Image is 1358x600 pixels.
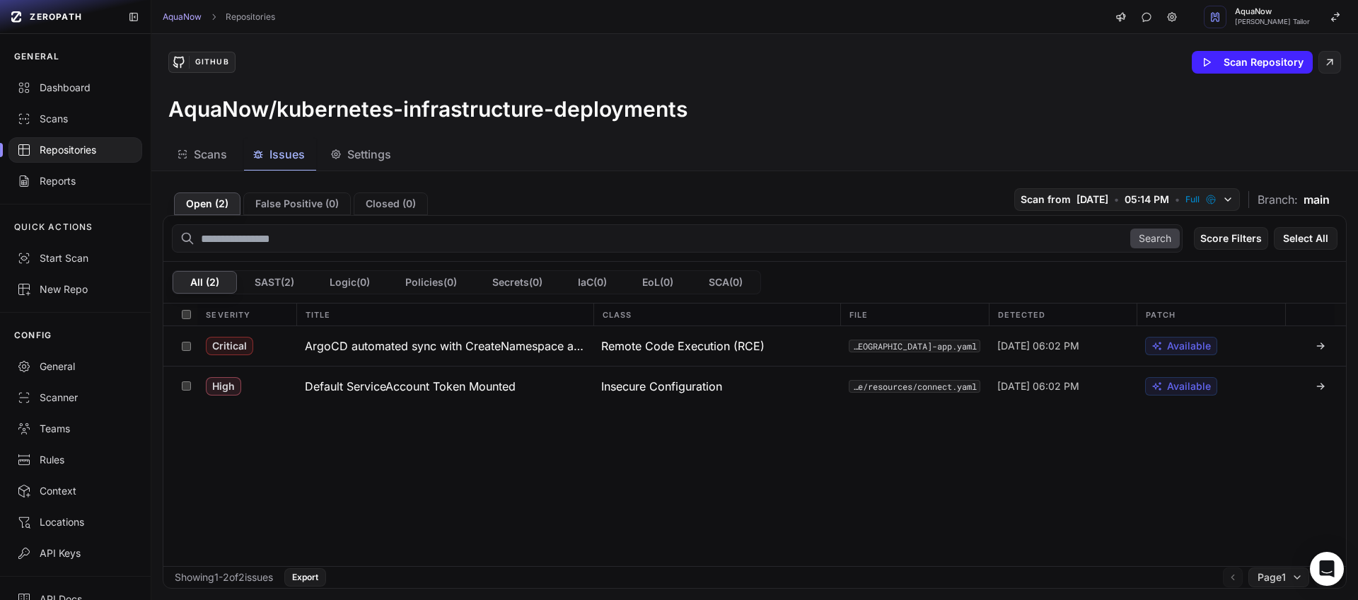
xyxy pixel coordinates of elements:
[17,359,134,374] div: General
[1304,191,1330,208] span: main
[197,304,296,325] div: Severity
[560,271,625,294] button: IaC(0)
[296,367,593,405] button: Default ServiceAccount Token Mounted
[189,56,234,69] div: GitHub
[1258,191,1298,208] span: Branch:
[17,546,134,560] div: API Keys
[997,379,1079,393] span: [DATE] 06:02 PM
[1137,304,1285,325] div: Patch
[14,221,93,233] p: QUICK ACTIONS
[243,192,351,215] button: False Positive (0)
[17,484,134,498] div: Context
[194,146,227,163] span: Scans
[14,330,52,341] p: CONFIG
[296,326,593,366] button: ArgoCD automated sync with CreateNamespace allows cluster takeover
[989,304,1137,325] div: Detected
[1185,194,1200,205] span: Full
[17,391,134,405] div: Scanner
[1076,192,1108,207] span: [DATE]
[173,271,237,294] button: All (2)
[168,96,687,122] h3: AquaNow/kubernetes-infrastructure-deployments
[1274,227,1337,250] button: Select All
[209,12,219,22] svg: chevron right,
[17,143,134,157] div: Repositories
[1235,8,1310,16] span: AquaNow
[625,271,691,294] button: EoL(0)
[17,422,134,436] div: Teams
[14,51,59,62] p: GENERAL
[17,282,134,296] div: New Repo
[1125,192,1169,207] span: 05:14 PM
[601,337,765,354] span: Remote Code Execution (RCE)
[237,271,312,294] button: SAST(2)
[17,174,134,188] div: Reports
[6,6,117,28] a: ZEROPATH
[17,81,134,95] div: Dashboard
[354,192,428,215] button: Closed (0)
[206,377,241,396] span: High
[1310,552,1344,586] div: Open Intercom Messenger
[475,271,560,294] button: Secrets(0)
[1258,570,1286,584] span: Page 1
[17,112,134,126] div: Scans
[30,11,82,23] span: ZEROPATH
[1167,379,1211,393] span: Available
[284,568,326,587] button: Export
[305,378,516,395] h3: Default ServiceAccount Token Mounted
[1114,192,1119,207] span: •
[312,271,388,294] button: Logic(0)
[1248,567,1309,587] button: Page1
[206,337,253,355] span: Critical
[849,380,980,393] button: apps/confluent/base/resources/connect.yaml
[997,339,1079,353] span: [DATE] 06:02 PM
[17,251,134,265] div: Start Scan
[601,378,722,395] span: Insecure Configuration
[305,337,585,354] h3: ArgoCD automated sync with CreateNamespace allows cluster takeover
[849,340,980,352] button: argocd-apps-manifests/dev/[GEOGRAPHIC_DATA]/confluent-dev-[GEOGRAPHIC_DATA]-app.yaml
[1175,192,1180,207] span: •
[296,304,593,325] div: Title
[691,271,760,294] button: SCA(0)
[174,192,240,215] button: Open (2)
[1130,229,1180,248] button: Search
[840,304,989,325] div: File
[226,11,275,23] a: Repositories
[269,146,305,163] span: Issues
[17,453,134,467] div: Rules
[593,304,840,325] div: Class
[1235,18,1310,25] span: [PERSON_NAME] Tailor
[1167,339,1211,353] span: Available
[388,271,475,294] button: Policies(0)
[163,366,1346,405] div: High Default ServiceAccount Token Mounted Insecure Configuration apps/confluent/base/resources/co...
[1021,192,1071,207] span: Scan from
[1194,227,1268,250] button: Score Filters
[1192,51,1313,74] button: Scan Repository
[17,515,134,529] div: Locations
[163,11,202,23] a: AquaNow
[163,11,275,23] nav: breadcrumb
[175,570,273,584] div: Showing 1 - 2 of 2 issues
[1014,188,1240,211] button: Scan from [DATE] • 05:14 PM • Full
[163,326,1346,366] div: Critical ArgoCD automated sync with CreateNamespace allows cluster takeover Remote Code Execution...
[347,146,391,163] span: Settings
